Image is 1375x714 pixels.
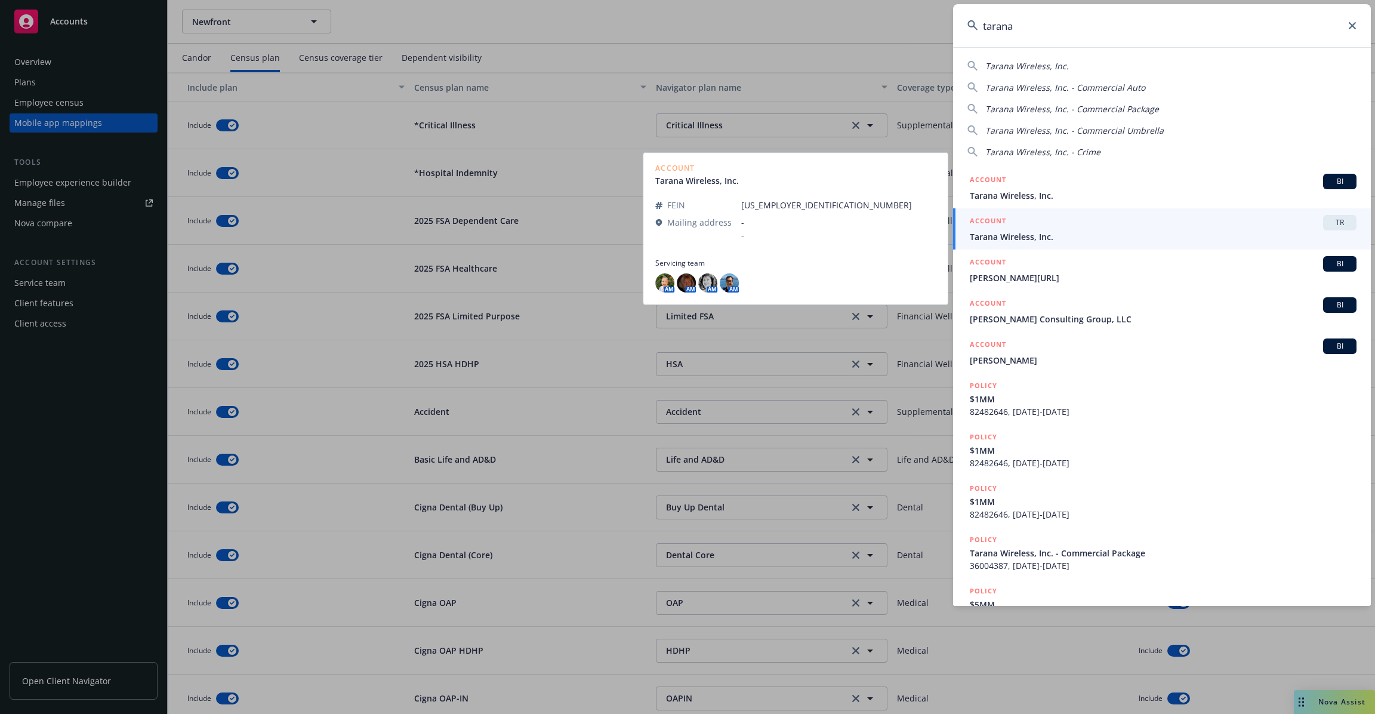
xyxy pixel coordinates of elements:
[970,230,1356,243] span: Tarana Wireless, Inc.
[985,125,1164,136] span: Tarana Wireless, Inc. - Commercial Umbrella
[953,250,1371,291] a: ACCOUNTBI[PERSON_NAME][URL]
[970,431,997,443] h5: POLICY
[970,585,997,597] h5: POLICY
[1328,300,1352,310] span: BI
[953,527,1371,578] a: POLICYTarana Wireless, Inc. - Commercial Package36004387, [DATE]-[DATE]
[953,578,1371,630] a: POLICY$5MM
[970,482,997,494] h5: POLICY
[970,189,1356,202] span: Tarana Wireless, Inc.
[970,174,1006,188] h5: ACCOUNT
[985,82,1145,93] span: Tarana Wireless, Inc. - Commercial Auto
[970,496,1356,508] span: $1MM
[970,598,1356,611] span: $5MM
[970,380,997,392] h5: POLICY
[970,534,997,546] h5: POLICY
[970,272,1356,284] span: [PERSON_NAME][URL]
[985,60,1069,72] span: Tarana Wireless, Inc.
[1328,341,1352,352] span: BI
[1328,176,1352,187] span: BI
[953,332,1371,373] a: ACCOUNTBI[PERSON_NAME]
[1328,217,1352,228] span: TR
[953,167,1371,208] a: ACCOUNTBITarana Wireless, Inc.
[970,547,1356,559] span: Tarana Wireless, Inc. - Commercial Package
[970,393,1356,405] span: $1MM
[953,424,1371,476] a: POLICY$1MM82482646, [DATE]-[DATE]
[985,103,1159,115] span: Tarana Wireless, Inc. - Commercial Package
[970,559,1356,572] span: 36004387, [DATE]-[DATE]
[970,215,1006,229] h5: ACCOUNT
[1328,258,1352,269] span: BI
[953,208,1371,250] a: ACCOUNTTRTarana Wireless, Inc.
[953,291,1371,332] a: ACCOUNTBI[PERSON_NAME] Consulting Group, LLC
[970,297,1006,312] h5: ACCOUNT
[970,354,1356,367] span: [PERSON_NAME]
[970,457,1356,469] span: 82482646, [DATE]-[DATE]
[953,4,1371,47] input: Search...
[970,444,1356,457] span: $1MM
[970,338,1006,353] h5: ACCOUNT
[953,373,1371,424] a: POLICY$1MM82482646, [DATE]-[DATE]
[953,476,1371,527] a: POLICY$1MM82482646, [DATE]-[DATE]
[970,508,1356,521] span: 82482646, [DATE]-[DATE]
[970,256,1006,270] h5: ACCOUNT
[985,146,1100,158] span: Tarana Wireless, Inc. - Crime
[970,313,1356,325] span: [PERSON_NAME] Consulting Group, LLC
[970,405,1356,418] span: 82482646, [DATE]-[DATE]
